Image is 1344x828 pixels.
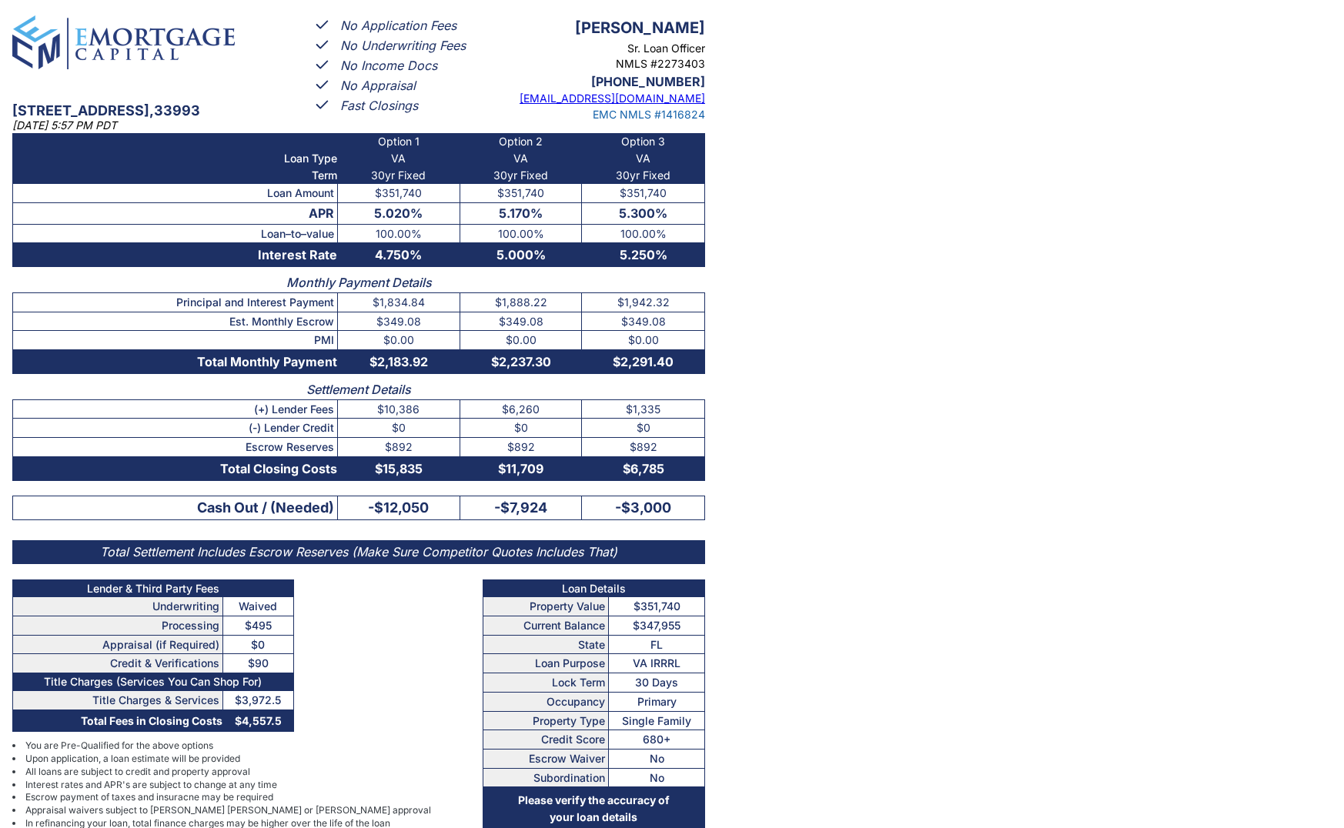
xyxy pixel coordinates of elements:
span: $351,740 [375,186,422,199]
span: $1,942.32 [617,295,670,309]
th: Lender & Third Party Fees [13,579,294,597]
span: $2,291.40 [613,354,674,369]
th: Total Closing Costs [13,456,338,480]
span: $1,834.84 [373,295,425,309]
th: Property Type [483,711,608,730]
p: Fast Closings [340,96,418,115]
td: Waived [223,597,294,616]
span: $0 [392,421,406,434]
th: Loan Details [483,579,704,597]
th: Monthly Payment Details [13,267,705,292]
td: 30yr Fixed [337,167,460,184]
p: EMC NMLS #1416824 [483,107,705,122]
span: $15,835 [375,461,423,476]
span: $349.08 [621,315,666,328]
td: 30yr Fixed [582,167,705,184]
span: Upon application, a loan estimate will be provided [25,753,240,766]
p: [PERSON_NAME] [483,15,705,41]
span: Appraisal waivers subject to [PERSON_NAME] [PERSON_NAME] or [PERSON_NAME] approval [25,804,431,817]
th: Property Value [483,597,608,616]
td: VA IRRRL [609,654,705,673]
th: Current Balance [483,616,608,636]
span: $349.08 [499,315,543,328]
span: $1,888.22 [495,295,547,309]
span: All loans are subject to credit and property approval [25,766,250,779]
td: Option 1 [337,133,460,150]
th: Credit & Verifications [13,654,223,673]
th: Appraisal (if Required) [13,635,223,654]
span: 100.00% [376,227,422,240]
span: 100.00% [620,227,667,240]
th: Escrow Waiver [483,749,608,768]
p: [STREET_ADDRESS] , 33993 [12,100,436,122]
td: No [609,749,705,768]
td: Option 2 [460,133,582,150]
span: -$3,000 [615,499,671,516]
span: 4.750% [375,247,422,262]
td: Single Family [609,711,705,730]
span: $2,183.92 [369,354,428,369]
span: $892 [385,440,413,453]
p: Total Settlement Includes Escrow Reserves (Make Sure Competitor Quotes Includes That) [12,540,705,564]
span: $0.00 [628,333,659,346]
p: No Application Fees [340,16,456,35]
span: $3,972.5 [235,693,281,706]
th: State [483,635,608,654]
th: (+) Lender Fees [13,399,338,419]
span: 5.170% [499,205,543,221]
p: NMLS # 2273403 [483,56,705,72]
span: You are Pre-Qualified for the above options [25,740,213,753]
th: Processing [13,616,223,636]
span: Escrow payment of taxes and insuracne may be required [25,791,273,804]
th: Interest Rate [13,243,338,267]
p: [PHONE_NUMBER] [483,72,705,92]
th: Total Fees in Closing Costs [13,709,223,732]
th: Principal and Interest Payment [13,293,338,312]
span: $347,955 [633,619,680,632]
span: $351,740 [497,186,544,199]
span: 5.250% [620,247,667,262]
th: Loan Purpose [483,654,608,673]
p: No Income Docs [340,56,437,75]
th: Title Charges (Services You Can Shop For) [13,673,294,691]
th: Term [13,167,338,184]
td: FL [609,635,705,654]
p: No Underwriting Fees [340,36,466,55]
span: $495 [245,619,272,632]
img: emc-logo-full.png [12,15,235,69]
span: $6,260 [502,402,540,416]
th: Occupancy [483,692,608,711]
span: $0 [637,421,650,434]
td: VA [337,150,460,167]
td: 680+ [609,730,705,750]
span: 5.020% [374,205,423,221]
span: $1,335 [626,402,660,416]
th: Lock Term [483,673,608,693]
th: Title Charges & Services [13,690,223,709]
span: $0 [251,638,265,651]
span: $4,557.5 [235,714,282,727]
th: PMI [13,331,338,350]
td: Primary [609,692,705,711]
span: $11,709 [498,461,543,476]
td: Option 3 [582,133,705,150]
th: Total Monthly Payment [13,350,338,374]
span: $10,386 [377,402,420,416]
td: No [609,768,705,787]
td: VA [460,150,582,167]
span: $349.08 [376,315,421,328]
span: $6,785 [623,461,664,476]
span: $0.00 [506,333,537,346]
th: Loan Type [13,150,338,167]
th: APR [13,202,338,224]
th: Subordination [483,768,608,787]
span: $351,740 [634,599,680,613]
span: $2,237.30 [491,354,551,369]
span: 100.00% [498,227,544,240]
th: Credit Score [483,730,608,750]
span: -$12,050 [368,499,429,516]
span: Interest rates and APR's are subject to change at any time [25,779,277,792]
span: 5.000% [496,247,546,262]
th: Underwriting [13,597,223,616]
span: 5.300% [619,205,667,221]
